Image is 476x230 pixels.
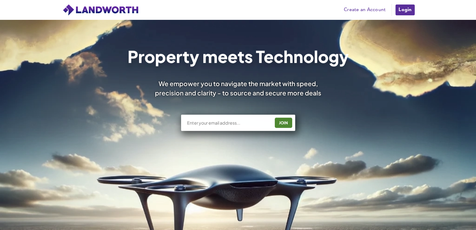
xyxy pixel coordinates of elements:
button: JOIN [275,118,292,128]
a: Create an Account [341,5,389,14]
h1: Property meets Technology [127,48,349,64]
div: We empower you to navigate the market with speed, precision and clarity - to source and secure mo... [147,79,329,98]
a: Login [395,4,415,16]
div: JOIN [277,118,290,127]
input: Enter your email address... [186,120,270,126]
